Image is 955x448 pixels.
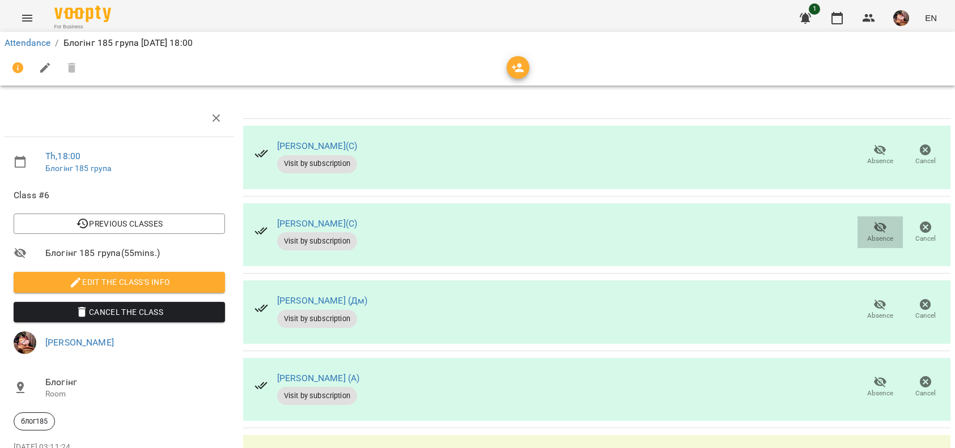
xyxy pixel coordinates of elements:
li: / [55,36,58,50]
span: For Business [54,23,111,31]
span: 1 [809,3,820,15]
button: Cancel [903,216,948,248]
button: Previous Classes [14,214,225,234]
span: Absence [867,234,893,244]
button: Cancel the class [14,302,225,322]
button: Absence [858,216,903,248]
div: блог185 [14,412,55,430]
img: 2a048b25d2e557de8b1a299ceab23d88.jpg [893,10,909,26]
a: Attendance [5,37,50,48]
a: Th , 18:00 [45,151,80,161]
span: Visit by subscription [277,159,357,169]
a: Блогінг 185 група [45,164,112,173]
span: Cancel [915,156,936,166]
span: Previous Classes [23,217,216,231]
span: Блогінг 185 група ( 55 mins. ) [45,246,225,260]
span: Cancel [915,389,936,398]
button: Absence [858,294,903,326]
button: Menu [14,5,41,32]
span: Absence [867,156,893,166]
button: Edit the class's Info [14,272,225,292]
span: Absence [867,311,893,321]
a: [PERSON_NAME] (Дм) [277,295,368,306]
span: Edit the class's Info [23,275,216,289]
span: блог185 [14,416,54,426]
span: Cancel [915,234,936,244]
a: [PERSON_NAME](С) [277,218,357,229]
span: Блогінг [45,376,225,389]
img: Voopty Logo [54,6,111,22]
a: [PERSON_NAME] [45,337,114,348]
span: Cancel the class [23,305,216,319]
span: Visit by subscription [277,314,357,324]
p: Блогінг 185 група [DATE] 18:00 [63,36,193,50]
img: 2a048b25d2e557de8b1a299ceab23d88.jpg [14,331,36,354]
button: Absence [858,372,903,403]
span: EN [925,12,937,24]
span: Cancel [915,311,936,321]
a: [PERSON_NAME](С) [277,140,357,151]
button: Cancel [903,372,948,403]
span: Visit by subscription [277,236,357,246]
button: Absence [858,139,903,171]
span: Class #6 [14,189,225,202]
span: Visit by subscription [277,391,357,401]
button: Cancel [903,294,948,326]
span: Absence [867,389,893,398]
button: EN [920,7,941,28]
p: Room [45,389,225,400]
button: Cancel [903,139,948,171]
nav: breadcrumb [5,36,950,50]
a: [PERSON_NAME] (А) [277,373,360,383]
